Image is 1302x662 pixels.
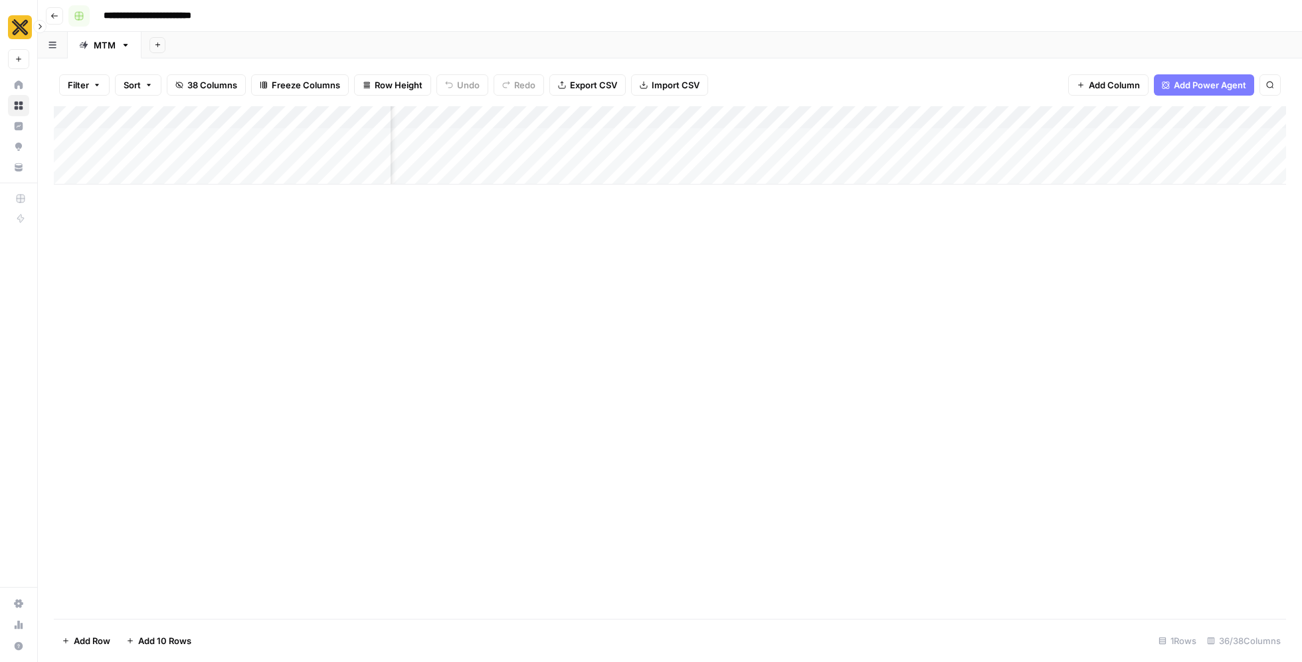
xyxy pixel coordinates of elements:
span: Export CSV [570,78,617,92]
button: Filter [59,74,110,96]
span: Filter [68,78,89,92]
button: Undo [436,74,488,96]
button: Add Column [1068,74,1149,96]
button: Row Height [354,74,431,96]
span: Add 10 Rows [138,634,191,647]
button: Workspace: CookUnity [8,11,29,44]
span: Freeze Columns [272,78,340,92]
span: Row Height [375,78,422,92]
button: Add 10 Rows [118,630,199,651]
a: Insights [8,116,29,137]
a: MTM [68,32,141,58]
button: Export CSV [549,74,626,96]
span: Redo [514,78,535,92]
a: Home [8,74,29,96]
span: Undo [457,78,480,92]
span: Add Power Agent [1174,78,1246,92]
div: 1 Rows [1153,630,1202,651]
a: Usage [8,614,29,635]
div: MTM [94,39,116,52]
button: Freeze Columns [251,74,349,96]
span: Add Column [1089,78,1140,92]
button: Add Row [54,630,118,651]
span: Sort [124,78,141,92]
span: 38 Columns [187,78,237,92]
div: 36/38 Columns [1202,630,1286,651]
a: Your Data [8,157,29,178]
button: Add Power Agent [1154,74,1254,96]
button: Help + Support [8,635,29,657]
button: Sort [115,74,161,96]
a: Opportunities [8,136,29,157]
a: Settings [8,593,29,614]
button: Import CSV [631,74,708,96]
span: Add Row [74,634,110,647]
button: 38 Columns [167,74,246,96]
span: Import CSV [652,78,699,92]
img: CookUnity Logo [8,15,32,39]
a: Browse [8,95,29,116]
button: Redo [494,74,544,96]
